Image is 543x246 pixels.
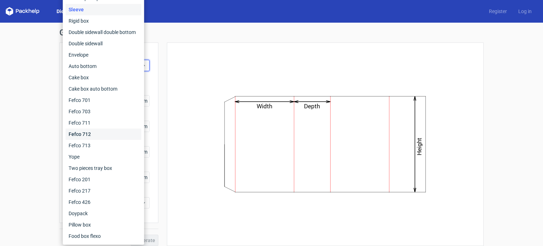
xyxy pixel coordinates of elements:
div: Food box flexo [66,230,141,242]
div: Fefco 201 [66,174,141,185]
div: Rigid box [66,15,141,27]
div: Double sidewall double bottom [66,27,141,38]
div: Yope [66,151,141,162]
div: Auto bottom [66,61,141,72]
div: Fefco 711 [66,117,141,128]
div: Fefco 426 [66,196,141,208]
a: Log in [513,8,537,15]
h1: Generate new dieline [59,28,484,37]
div: Fefco 713 [66,140,141,151]
div: Fefco 703 [66,106,141,117]
text: Height [416,138,423,155]
div: Cake box [66,72,141,83]
div: Pillow box [66,219,141,230]
a: Register [483,8,513,15]
div: Fefco 712 [66,128,141,140]
text: Width [257,103,273,110]
div: Cake box auto bottom [66,83,141,95]
div: Envelope [66,49,141,61]
div: Fefco 217 [66,185,141,196]
div: Sleeve [66,4,141,15]
div: Two pieces tray box [66,162,141,174]
div: Fefco 701 [66,95,141,106]
text: Depth [304,103,320,110]
div: Double sidewall [66,38,141,49]
div: Doypack [66,208,141,219]
a: Dielines [51,8,81,15]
